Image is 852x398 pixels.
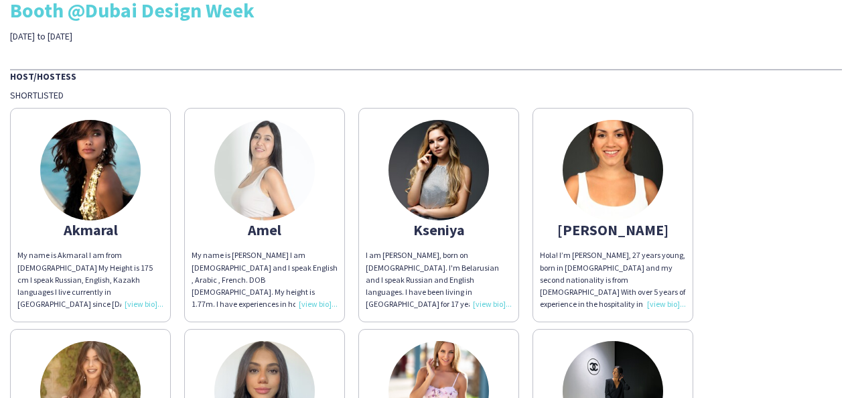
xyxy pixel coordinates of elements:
span: I am [PERSON_NAME], born on [DEMOGRAPHIC_DATA]. I'm Belarusian and I speak Russian and English la... [366,250,507,321]
div: Akmaral [17,224,163,236]
div: My name is [PERSON_NAME] I am [DEMOGRAPHIC_DATA] and I speak English , Arabic , French. DOB [DEMO... [192,249,338,310]
div: Shortlisted [10,89,842,101]
img: thumb-6137c2e20776d.jpeg [388,120,489,220]
img: thumb-6819b05f2c6c6.jpeg [563,120,663,220]
img: thumb-66b264d8949b5.jpeg [214,120,315,220]
div: My name is Akmaral I am from [DEMOGRAPHIC_DATA] My Height is 175 cm I speak Russian, English, Kaz... [17,249,163,310]
div: [PERSON_NAME] [540,224,686,236]
div: Kseniya [366,224,512,236]
div: Host/Hostess [10,69,842,82]
img: thumb-5fa97999aec46.jpg [40,120,141,220]
div: Hola! I’m [PERSON_NAME], 27 years young, born in [DEMOGRAPHIC_DATA] and my second nationality is ... [540,249,686,310]
div: Amel [192,224,338,236]
div: [DATE] to [DATE] [10,30,301,42]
